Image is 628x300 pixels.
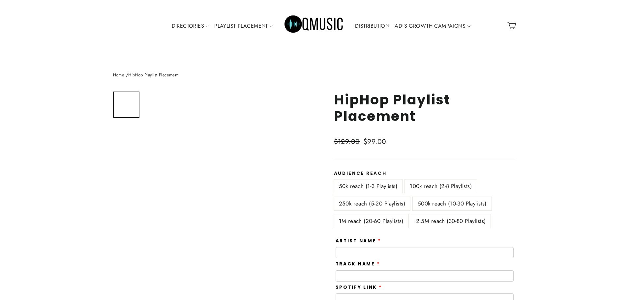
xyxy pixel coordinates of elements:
a: AD'S GROWTH CAMPAIGNS [392,18,473,34]
a: Home [113,72,125,78]
label: 500k reach (10-30 Playlists) [413,197,492,210]
h1: HipHop Playlist Placement [334,92,515,124]
span: $129.00 [334,137,360,147]
label: Audience Reach [334,171,515,176]
span: / [126,72,128,78]
a: DISTRIBUTION [352,18,392,34]
label: 2.5M reach (30-80 Playlists) [411,214,491,228]
a: DIRECTORIES [169,18,212,34]
label: Track Name [336,261,380,267]
label: Artist Name [336,238,381,244]
span: $99.00 [363,137,386,147]
nav: breadcrumbs [113,72,515,79]
a: PLAYLIST PLACEMENT [212,18,276,34]
label: Spotify Link [336,285,382,290]
div: Primary [148,7,480,45]
label: 250k reach (5-20 Playlists) [334,197,410,210]
label: 50k reach (1-3 Playlists) [334,179,403,193]
img: Q Music Promotions [284,11,344,41]
label: 100k reach (2-8 Playlists) [405,179,477,193]
label: 1M reach (20-60 Playlists) [334,214,408,228]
